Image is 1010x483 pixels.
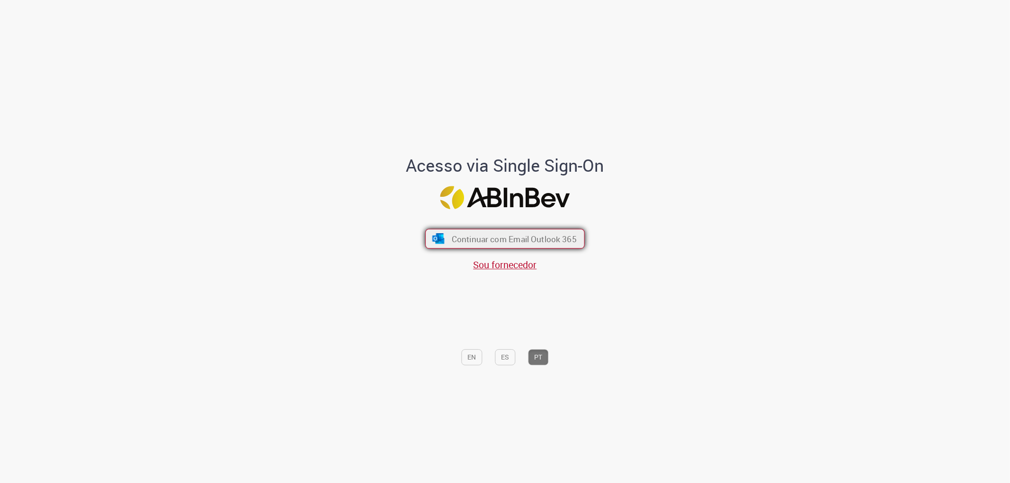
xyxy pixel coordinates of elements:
[431,233,445,244] img: ícone Azure/Microsoft 360
[374,156,636,175] h1: Acesso via Single Sign-On
[474,258,537,271] a: Sou fornecedor
[440,186,570,210] img: Logo ABInBev
[425,228,585,248] button: ícone Azure/Microsoft 360 Continuar com Email Outlook 365
[528,349,549,365] button: PT
[462,349,483,365] button: EN
[495,349,516,365] button: ES
[452,233,577,244] span: Continuar com Email Outlook 365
